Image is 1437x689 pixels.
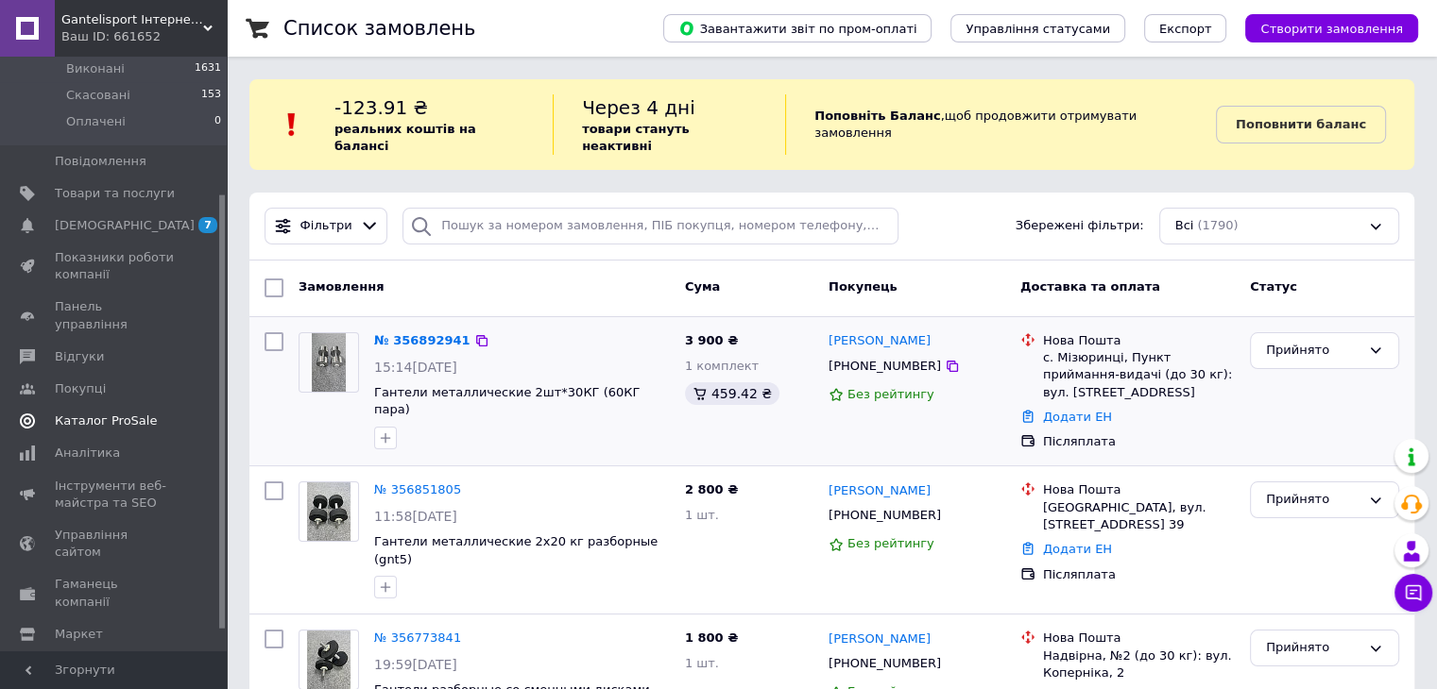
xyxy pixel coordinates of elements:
a: [PERSON_NAME] [829,630,931,648]
span: Виконані [66,60,125,77]
a: Гантели металлические 2шт*30КГ (60КГ пара) [374,385,640,417]
a: Створити замовлення [1226,21,1418,35]
b: товари стануть неактивні [582,122,690,153]
span: Створити замовлення [1260,22,1403,36]
div: [PHONE_NUMBER] [825,503,945,528]
img: :exclamation: [278,110,306,139]
a: [PERSON_NAME] [829,332,931,350]
img: Фото товару [307,630,351,689]
span: 15:14[DATE] [374,360,457,375]
a: № 356851805 [374,482,461,496]
img: Фото товару [312,333,345,392]
a: Додати ЕН [1043,542,1112,556]
h1: Список замовлень [283,17,475,40]
span: Gantelisport Інтернет-магазин [61,11,203,28]
span: Завантажити звіт по пром-оплаті [678,20,916,37]
div: Нова Пошта [1043,481,1235,498]
span: 3 900 ₴ [685,333,738,347]
div: Нова Пошта [1043,332,1235,349]
span: Управління сайтом [55,527,175,561]
span: [DEMOGRAPHIC_DATA] [55,217,195,234]
span: 1 комплект [685,359,759,373]
b: реальних коштів на балансі [334,122,476,153]
div: Прийнято [1266,341,1360,361]
span: Відгуки [55,348,104,365]
span: 11:58[DATE] [374,509,457,524]
span: Покупці [55,380,106,397]
div: Прийнято [1266,638,1360,658]
span: Збережені фільтри: [1016,217,1144,235]
b: Поповніть Баланс [814,109,940,123]
span: 0 [214,113,221,130]
button: Управління статусами [950,14,1125,42]
span: Cума [685,279,720,294]
button: Завантажити звіт по пром-оплаті [663,14,932,42]
span: Маркет [55,626,103,643]
a: Гантели металлические 2x20 кг разборные (gnt5) [374,534,658,566]
a: № 356773841 [374,630,461,645]
span: Фільтри [300,217,352,235]
img: Фото товару [307,482,351,541]
div: , щоб продовжити отримувати замовлення [785,94,1216,155]
span: Управління статусами [966,22,1110,36]
button: Чат з покупцем [1394,574,1432,612]
span: Всі [1175,217,1194,235]
span: Панель управління [55,298,175,332]
a: Фото товару [299,332,359,393]
div: Ваш ID: 661652 [61,28,227,45]
a: Додати ЕН [1043,410,1112,424]
div: 459.42 ₴ [685,382,779,405]
span: 153 [201,87,221,104]
span: (1790) [1197,218,1238,232]
span: Аналітика [55,445,120,462]
span: Скасовані [66,87,130,104]
div: Післяплата [1043,566,1235,583]
button: Експорт [1144,14,1227,42]
div: Післяплата [1043,433,1235,450]
div: [PHONE_NUMBER] [825,651,945,676]
span: 7 [198,217,217,233]
b: Поповнити баланс [1236,117,1366,131]
span: Інструменти веб-майстра та SEO [55,478,175,512]
span: -123.91 ₴ [334,96,428,119]
span: Покупець [829,279,898,294]
span: Показники роботи компанії [55,249,175,283]
span: Без рейтингу [847,387,934,401]
div: [PHONE_NUMBER] [825,354,945,378]
span: Через 4 дні [582,96,695,119]
span: Товари та послуги [55,185,175,202]
a: Фото товару [299,481,359,542]
div: с. Мізюринці, Пункт приймання-видачі (до 30 кг): вул. [STREET_ADDRESS] [1043,349,1235,401]
span: 19:59[DATE] [374,657,457,672]
div: Прийнято [1266,490,1360,510]
span: 2 800 ₴ [685,482,738,496]
div: Надвірна, №2 (до 30 кг): вул. Коперніка, 2 [1043,647,1235,681]
a: [PERSON_NAME] [829,482,931,500]
span: 1 шт. [685,508,719,522]
span: Каталог ProSale [55,412,157,429]
span: Без рейтингу [847,536,934,550]
a: № 356892941 [374,333,470,347]
span: Повідомлення [55,153,146,170]
a: Поповнити баланс [1216,106,1386,143]
span: Оплачені [66,113,126,130]
span: Замовлення [299,279,384,294]
div: Нова Пошта [1043,630,1235,647]
button: Створити замовлення [1245,14,1418,42]
span: 1631 [195,60,221,77]
span: Доставка та оплата [1020,279,1160,294]
span: 1 шт. [685,656,719,670]
span: Експорт [1159,22,1212,36]
input: Пошук за номером замовлення, ПІБ покупця, номером телефону, Email, номером накладної [402,208,898,244]
div: [GEOGRAPHIC_DATA], вул. [STREET_ADDRESS] 39 [1043,499,1235,533]
span: 1 800 ₴ [685,630,738,645]
span: Статус [1250,279,1297,294]
span: Гаманець компанії [55,576,175,610]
